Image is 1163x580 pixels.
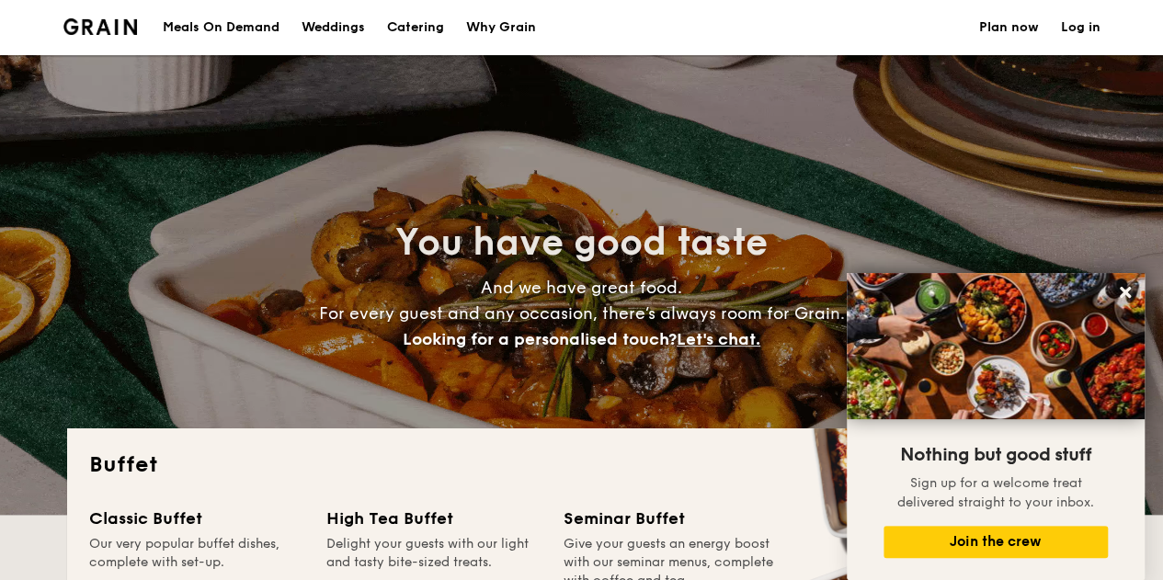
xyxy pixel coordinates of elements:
[884,526,1108,558] button: Join the crew
[89,506,304,531] div: Classic Buffet
[403,329,677,349] span: Looking for a personalised touch?
[63,18,138,35] a: Logotype
[89,450,1075,480] h2: Buffet
[897,475,1094,510] span: Sign up for a welcome treat delivered straight to your inbox.
[677,329,760,349] span: Let's chat.
[319,278,845,349] span: And we have great food. For every guest and any occasion, there’s always room for Grain.
[847,273,1145,419] img: DSC07876-Edit02-Large.jpeg
[1111,278,1140,307] button: Close
[63,18,138,35] img: Grain
[564,506,779,531] div: Seminar Buffet
[395,221,768,265] span: You have good taste
[900,444,1091,466] span: Nothing but good stuff
[326,506,542,531] div: High Tea Buffet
